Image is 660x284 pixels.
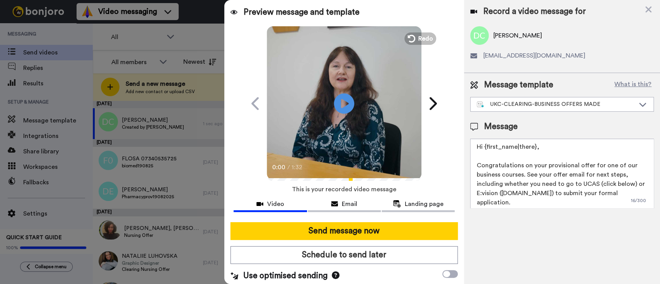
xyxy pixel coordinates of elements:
[405,199,443,209] span: Landing page
[292,163,305,172] span: 1:32
[470,139,654,208] textarea: Hi {first_name|there}, Congratulations on your provisional offer for one of our business courses....
[477,102,484,108] img: nextgen-template.svg
[243,270,327,282] span: Use optimised sending
[287,163,290,172] span: /
[612,79,654,91] button: What is this?
[483,51,585,60] span: [EMAIL_ADDRESS][DOMAIN_NAME]
[272,163,286,172] span: 0:00
[230,246,458,264] button: Schedule to send later
[230,222,458,240] button: Send message now
[484,79,553,91] span: Message template
[292,181,396,198] span: This is your recorded video message
[477,100,635,108] div: UKC-CLEARING-BUSINESS OFFERS MADE
[484,121,518,133] span: Message
[342,199,357,209] span: Email
[267,199,284,209] span: Video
